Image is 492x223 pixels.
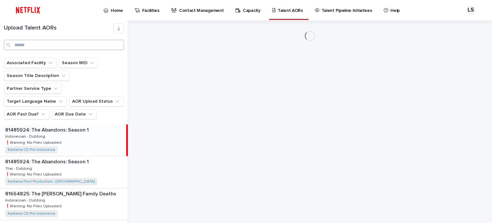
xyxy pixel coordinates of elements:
p: Indonesian - Dubbing [5,197,46,203]
button: Season Title Description [4,71,70,81]
p: 81485924: The Abandons: Season 1 [5,126,90,133]
p: ❗️Warning: No Files Uploaded [5,203,63,209]
button: Associated Facility [4,58,56,68]
p: Indonesian - Dubbing [5,133,46,139]
div: LS [466,5,476,15]
button: AOR Upload Status [69,96,123,107]
p: 81485924: The Abandons: Season 1 [5,158,90,165]
p: ❗️Warning: No Files Uploaded [5,139,63,145]
a: Kantana CS Pro Indonesia [8,211,55,216]
p: Thai - Dubbing [5,165,33,171]
p: 81664825: The [PERSON_NAME] Family Deaths [5,190,118,197]
a: Kantana CS Pro Indonesia [8,148,55,152]
button: Season MID [59,58,98,68]
input: Search [4,40,124,50]
h1: Upload Talent AORs [4,25,114,32]
button: Target Language Name [4,96,67,107]
button: Partner Service Type [4,83,62,94]
button: AOR Due Date [52,109,96,119]
p: ❗️Warning: No Files Uploaded [5,171,63,177]
img: ifQbXi3ZQGMSEF7WDB7W [13,4,43,17]
button: AOR Past Due? [4,109,49,119]
a: Kantana Post Production - [GEOGRAPHIC_DATA] [8,179,94,184]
